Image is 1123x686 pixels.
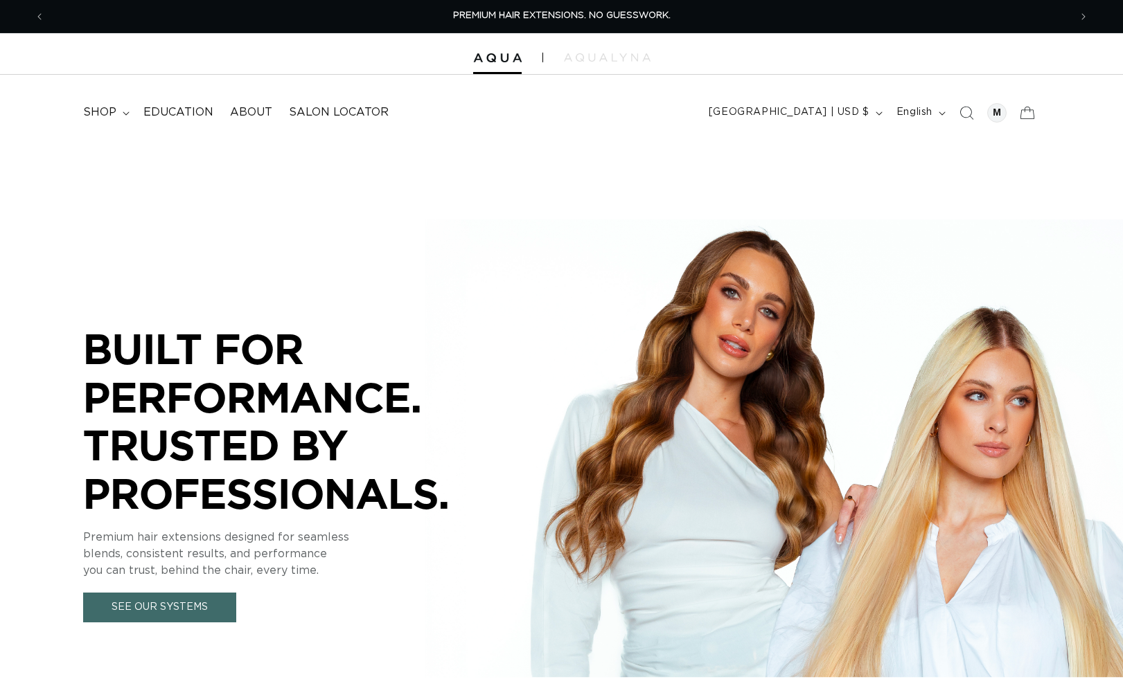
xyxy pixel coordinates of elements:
p: BUILT FOR PERFORMANCE. TRUSTED BY PROFESSIONALS. [83,325,499,517]
span: [GEOGRAPHIC_DATA] | USD $ [709,105,869,120]
a: About [222,97,281,128]
button: [GEOGRAPHIC_DATA] | USD $ [700,100,888,126]
p: Premium hair extensions designed for seamless blends, consistent results, and performance you can... [83,529,499,579]
a: Education [135,97,222,128]
a: See Our Systems [83,593,236,622]
a: Salon Locator [281,97,397,128]
span: Education [143,105,213,120]
summary: shop [75,97,135,128]
span: shop [83,105,116,120]
img: Aqua Hair Extensions [473,53,522,63]
button: Next announcement [1068,3,1099,30]
button: Previous announcement [24,3,55,30]
summary: Search [951,98,982,128]
span: English [896,105,932,120]
span: Salon Locator [289,105,389,120]
span: About [230,105,272,120]
button: English [888,100,951,126]
span: PREMIUM HAIR EXTENSIONS. NO GUESSWORK. [453,11,671,20]
img: aqualyna.com [564,53,651,62]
